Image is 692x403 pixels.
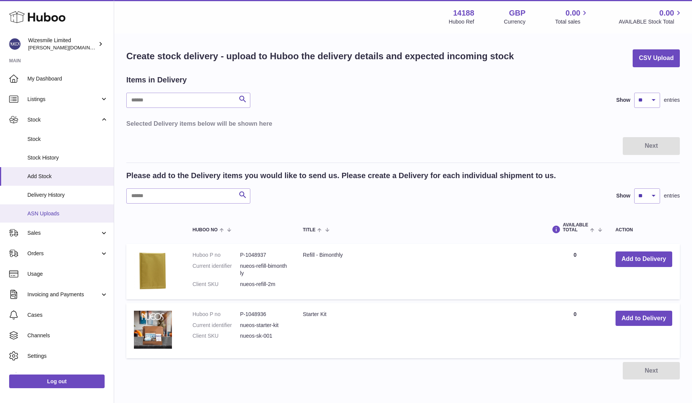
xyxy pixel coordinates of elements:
dt: Current identifier [192,262,240,277]
span: Stock [27,136,108,143]
dt: Huboo P no [192,311,240,318]
span: Orders [27,250,100,257]
dd: nueos-sk-001 [240,332,288,340]
td: Starter Kit [295,303,542,358]
a: 0.00 AVAILABLE Stock Total [619,8,683,25]
td: 0 [542,303,608,358]
span: Stock History [27,154,108,161]
span: Delivery History [27,191,108,199]
span: AVAILABLE Stock Total [619,18,683,25]
h2: Items in Delivery [126,75,187,85]
td: 0 [542,244,608,299]
dd: P-1048936 [240,311,288,318]
label: Show [616,192,630,199]
span: My Dashboard [27,75,108,82]
strong: 14188 [453,8,474,18]
span: entries [664,192,680,199]
span: Cases [27,311,108,319]
span: Listings [27,96,100,103]
h3: Selected Delivery items below will be shown here [126,119,680,128]
h1: Create stock delivery - upload to Huboo the delivery details and expected incoming stock [126,50,514,62]
span: Total sales [555,18,589,25]
dt: Client SKU [192,281,240,288]
span: Invoicing and Payments [27,291,100,298]
span: Sales [27,229,100,237]
span: [PERSON_NAME][DOMAIN_NAME][EMAIL_ADDRESS][DOMAIN_NAME] [28,44,192,51]
span: Stock [27,116,100,123]
dd: nueos-refill-2m [240,281,288,288]
div: Wizesmile Limited [28,37,97,51]
a: Log out [9,375,105,388]
span: ASN Uploads [27,210,108,217]
dd: nueos-refill-bimonthly [240,262,288,277]
img: Refill - Bimonthly [134,251,172,289]
img: Starter Kit [134,311,172,349]
dd: nueos-starter-kit [240,322,288,329]
button: Add to Delivery [616,311,672,326]
span: AVAILABLE Total [563,223,588,232]
h2: Please add to the Delivery items you would like to send us. Please create a Delivery for each ind... [126,171,556,181]
dd: P-1048937 [240,251,288,259]
span: 0.00 [566,8,581,18]
div: Action [616,228,672,232]
span: Settings [27,352,108,360]
span: Channels [27,332,108,339]
div: Currency [504,18,526,25]
strong: GBP [509,8,525,18]
dt: Client SKU [192,332,240,340]
span: Huboo no [192,228,218,232]
span: Add Stock [27,173,108,180]
label: Show [616,96,630,104]
dt: Huboo P no [192,251,240,259]
dt: Current identifier [192,322,240,329]
button: Add to Delivery [616,251,672,267]
img: adrian.land@nueos.com [9,38,21,50]
span: Title [303,228,315,232]
span: 0.00 [659,8,674,18]
div: Huboo Ref [449,18,474,25]
button: CSV Upload [633,49,680,67]
span: Usage [27,270,108,278]
span: entries [664,96,680,104]
td: Refill - Bimonthly [295,244,542,299]
a: 0.00 Total sales [555,8,589,25]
